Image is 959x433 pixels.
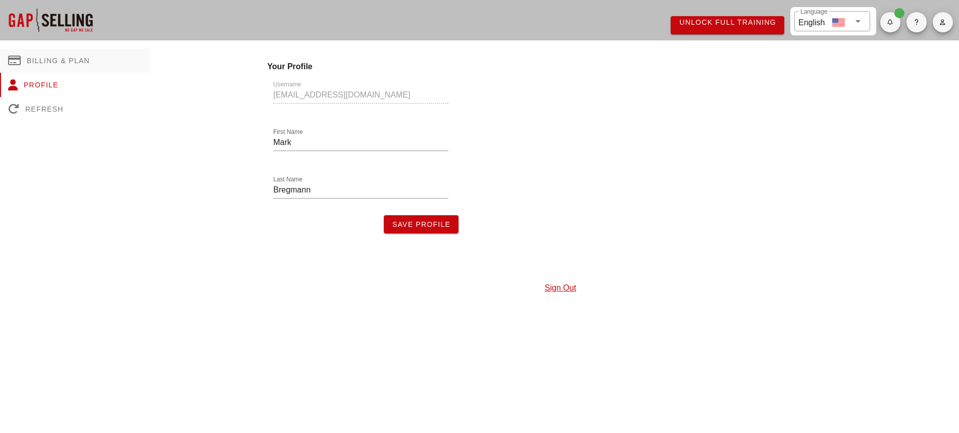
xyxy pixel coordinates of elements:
button: Save Profile [384,215,459,233]
a: Unlock Full Training [671,16,784,34]
span: Badge [894,8,904,18]
label: Username [273,81,301,88]
span: Save Profile [392,220,450,228]
span: Unlock Full Training [679,18,776,26]
div: English [798,14,825,29]
a: Sign Out [545,283,576,292]
h4: Your Profile [267,61,853,73]
div: LanguageEnglish [794,11,870,31]
label: Language [800,8,827,16]
label: First Name [273,128,303,136]
label: Last Name [273,176,302,183]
